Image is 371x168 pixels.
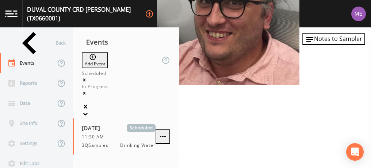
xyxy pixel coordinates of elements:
div: Remove Scheduled [82,77,170,83]
span: [DATE] [82,124,106,132]
span: Drinking Water [120,142,156,149]
img: d4d65db7c401dd99d63b7ad86343d265 [351,7,366,21]
div: In Progress [82,83,170,90]
div: Open Intercom Messenger [346,143,364,161]
div: Scheduled [82,70,170,77]
span: Notes to Sampler [314,35,362,43]
span: 11:30 AM [82,134,108,140]
div: Events [73,33,179,51]
img: logo [5,10,18,17]
button: Add Event [82,52,108,68]
div: DUVAL COUNTY CRD [PERSON_NAME] (TX0660001) [27,5,142,23]
span: 3QSamples [82,142,113,149]
span: Scheduled [127,124,156,132]
button: Notes to Sampler [302,33,365,45]
a: [DATE]Scheduled11:30 AM3QSamplesDrinking Water [73,118,179,155]
div: Remove In Progress [82,90,170,96]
